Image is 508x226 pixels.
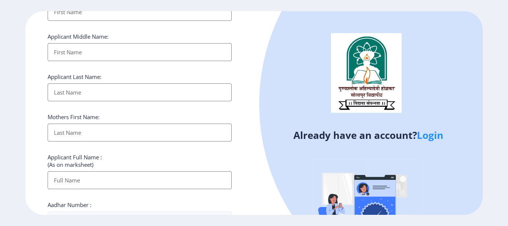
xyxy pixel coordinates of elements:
a: Login [417,128,443,142]
input: Full Name [48,171,232,189]
h4: Already have an account? [260,129,477,141]
img: logo [331,33,402,113]
input: First Name [48,3,232,21]
label: Mothers First Name: [48,113,100,121]
input: Last Name [48,124,232,141]
label: Applicant Last Name: [48,73,102,80]
label: Applicant Full Name : (As on marksheet) [48,153,102,168]
label: Applicant Middle Name: [48,33,109,40]
input: Last Name [48,83,232,101]
label: Aadhar Number : [48,201,91,209]
input: First Name [48,43,232,61]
